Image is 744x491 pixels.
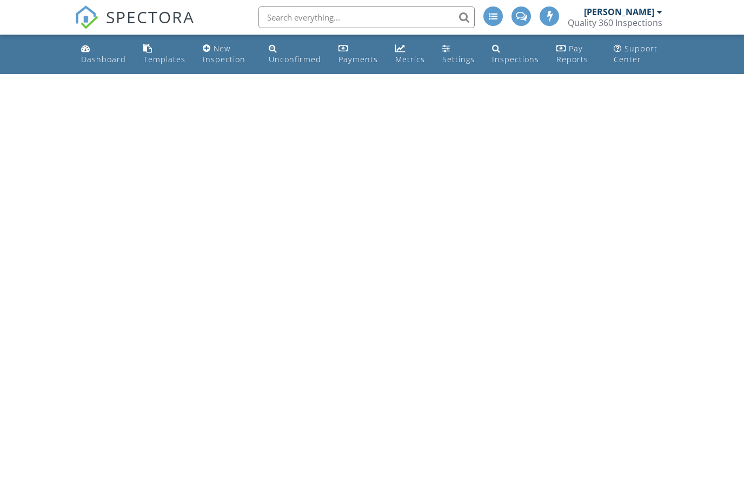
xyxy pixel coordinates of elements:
[269,54,321,64] div: Unconfirmed
[334,39,382,70] a: Payments
[584,6,654,17] div: [PERSON_NAME]
[614,43,657,64] div: Support Center
[338,54,378,64] div: Payments
[75,5,98,29] img: The Best Home Inspection Software - Spectora
[81,54,126,64] div: Dashboard
[568,17,662,28] div: Quality 360 Inspections
[442,54,475,64] div: Settings
[492,54,539,64] div: Inspections
[198,39,256,70] a: New Inspection
[391,39,429,70] a: Metrics
[258,6,475,28] input: Search everything...
[609,39,667,70] a: Support Center
[395,54,425,64] div: Metrics
[75,15,195,37] a: SPECTORA
[438,39,479,70] a: Settings
[139,39,190,70] a: Templates
[488,39,543,70] a: Inspections
[264,39,325,70] a: Unconfirmed
[203,43,245,64] div: New Inspection
[143,54,185,64] div: Templates
[552,39,601,70] a: Pay Reports
[556,43,588,64] div: Pay Reports
[106,5,195,28] span: SPECTORA
[77,39,130,70] a: Dashboard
